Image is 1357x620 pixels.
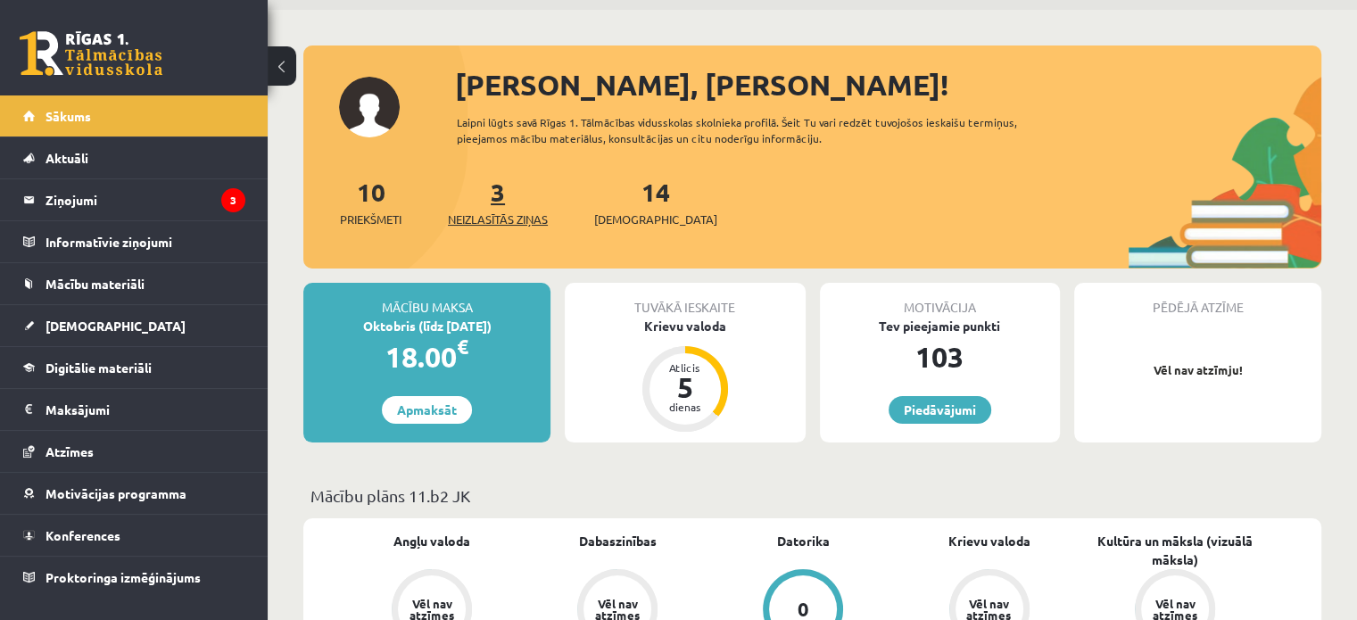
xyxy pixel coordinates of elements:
div: Mācību maksa [303,283,550,317]
span: Aktuāli [46,150,88,166]
a: Mācību materiāli [23,263,245,304]
div: Atlicis [658,362,712,373]
div: Oktobris (līdz [DATE]) [303,317,550,335]
a: Piedāvājumi [889,396,991,424]
a: 14[DEMOGRAPHIC_DATA] [594,176,717,228]
a: Dabaszinības [579,532,657,550]
span: Mācību materiāli [46,276,145,292]
span: € [457,334,468,360]
legend: Informatīvie ziņojumi [46,221,245,262]
div: Laipni lūgts savā Rīgas 1. Tālmācības vidusskolas skolnieka profilā. Šeit Tu vari redzēt tuvojošo... [457,114,1068,146]
legend: Maksājumi [46,389,245,430]
a: Krievu valoda [948,532,1030,550]
div: Motivācija [820,283,1060,317]
span: Atzīmes [46,443,94,459]
legend: Ziņojumi [46,179,245,220]
div: Tuvākā ieskaite [565,283,805,317]
a: Aktuāli [23,137,245,178]
a: Angļu valoda [393,532,470,550]
span: Priekšmeti [340,211,401,228]
a: Motivācijas programma [23,473,245,514]
a: Ziņojumi3 [23,179,245,220]
div: 103 [820,335,1060,378]
div: Krievu valoda [565,317,805,335]
span: Sākums [46,108,91,124]
a: 3Neizlasītās ziņas [448,176,548,228]
a: Atzīmes [23,431,245,472]
span: Konferences [46,527,120,543]
span: Neizlasītās ziņas [448,211,548,228]
span: [DEMOGRAPHIC_DATA] [594,211,717,228]
div: 18.00 [303,335,550,378]
a: Krievu valoda Atlicis 5 dienas [565,317,805,434]
a: Rīgas 1. Tālmācības vidusskola [20,31,162,76]
div: Pēdējā atzīme [1074,283,1321,317]
div: dienas [658,401,712,412]
a: Datorika [777,532,830,550]
div: [PERSON_NAME], [PERSON_NAME]! [455,63,1321,106]
div: 5 [658,373,712,401]
a: Maksājumi [23,389,245,430]
a: 10Priekšmeti [340,176,401,228]
a: [DEMOGRAPHIC_DATA] [23,305,245,346]
span: Proktoringa izmēģinājums [46,569,201,585]
a: Digitālie materiāli [23,347,245,388]
div: Tev pieejamie punkti [820,317,1060,335]
p: Vēl nav atzīmju! [1083,361,1312,379]
i: 3 [221,188,245,212]
span: [DEMOGRAPHIC_DATA] [46,318,186,334]
span: Digitālie materiāli [46,360,152,376]
div: 0 [798,599,809,619]
p: Mācību plāns 11.b2 JK [310,484,1314,508]
a: Proktoringa izmēģinājums [23,557,245,598]
a: Kultūra un māksla (vizuālā māksla) [1082,532,1268,569]
a: Apmaksāt [382,396,472,424]
span: Motivācijas programma [46,485,186,501]
a: Informatīvie ziņojumi [23,221,245,262]
a: Konferences [23,515,245,556]
a: Sākums [23,95,245,136]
